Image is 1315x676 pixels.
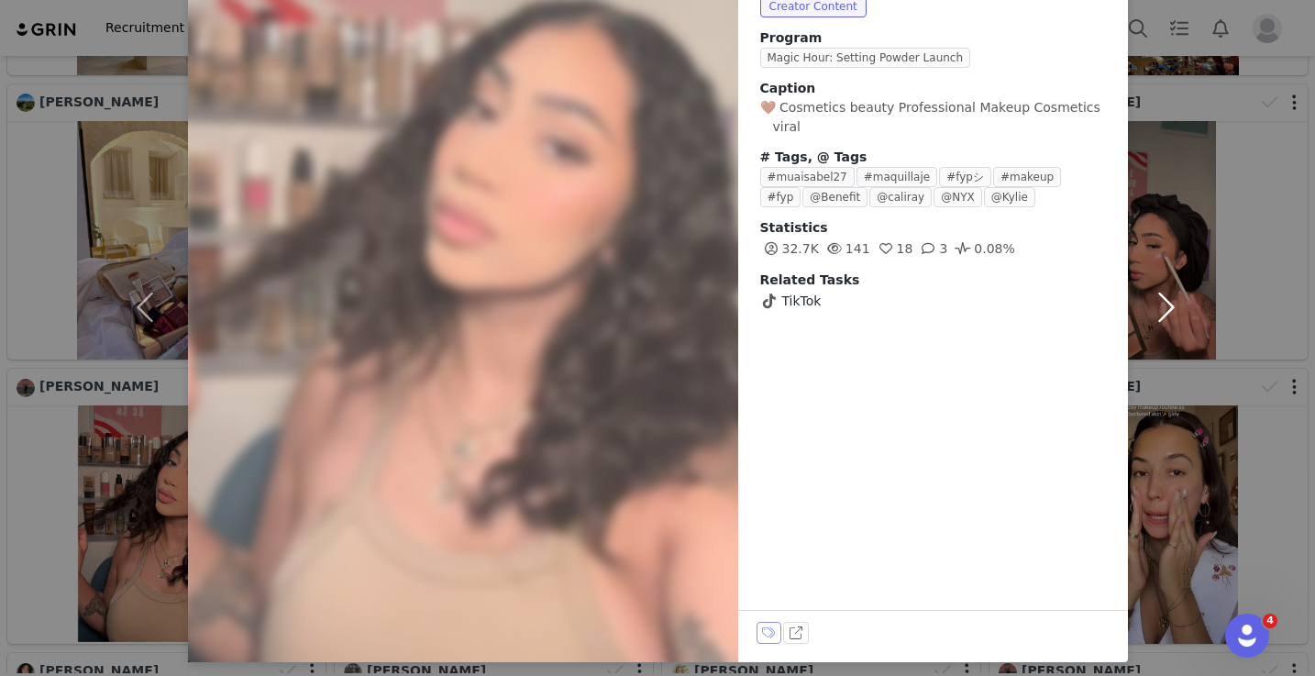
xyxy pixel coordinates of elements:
[993,167,1061,187] span: #makeup
[760,272,860,287] span: Related Tasks
[802,187,867,207] span: @Benefit
[1225,614,1269,658] iframe: Intercom live chat
[856,167,937,187] span: #maquillaje
[984,187,1035,207] span: @Kylie
[869,187,932,207] span: @caliray
[760,167,855,187] span: #muaisabel27
[934,187,982,207] span: @NYX
[760,241,819,256] span: 32.7K
[760,100,1100,134] span: 🤎 Cosmetics beauty Professional Makeup Cosmetics ゚viral
[823,241,870,256] span: 141
[952,241,1014,256] span: 0.08%
[760,150,867,164] span: # Tags, @ Tags
[760,50,978,64] a: Magic Hour: Setting Powder Launch
[1263,614,1277,628] span: 4
[760,220,828,235] span: Statistics
[760,28,1106,48] span: Program
[760,81,816,95] span: Caption
[760,48,971,68] span: Magic Hour: Setting Powder Launch
[760,187,801,207] span: #fyp
[782,292,822,311] span: TikTok
[939,167,991,187] span: #fypシ
[917,241,947,256] span: 3
[875,241,913,256] span: 18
